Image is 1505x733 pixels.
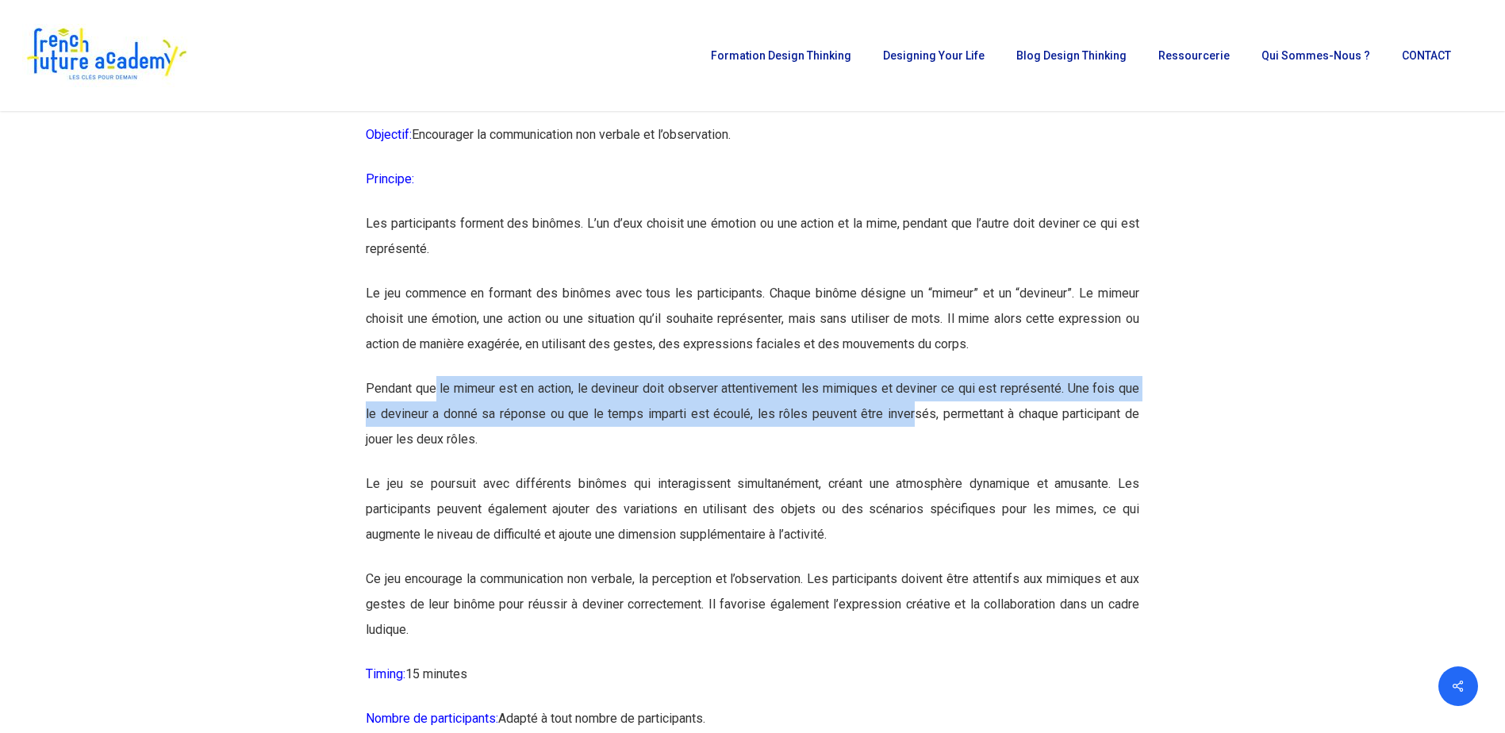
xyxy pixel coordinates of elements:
[366,281,1139,376] p: Le jeu commence en formant des binômes avec tous les participants. Chaque binôme désigne un “mime...
[366,171,414,186] span: Principe:
[711,49,851,62] span: Formation Design Thinking
[1402,49,1451,62] span: CONTACT
[883,49,985,62] span: Designing Your Life
[1016,49,1127,62] span: Blog Design Thinking
[366,127,412,142] span: Objectif:
[703,50,859,61] a: Formation Design Thinking
[366,211,1139,281] p: Les participants forment des binômes. L’un d’eux choisit une émotion ou une action et la mime, pe...
[22,24,190,87] img: French Future Academy
[366,376,1139,471] p: Pendant que le mimeur est en action, le devineur doit observer attentivement les mimiques et devi...
[366,666,405,681] span: Timing:
[875,50,992,61] a: Designing Your Life
[366,662,1139,706] p: 15 minutes
[366,122,1139,167] p: Encourager la communication non verbale et l’observation.
[1150,50,1238,61] a: Ressourcerie
[366,711,498,726] span: Nombre de participants:
[1254,50,1378,61] a: Qui sommes-nous ?
[1261,49,1370,62] span: Qui sommes-nous ?
[366,471,1139,566] p: Le jeu se poursuit avec différents binômes qui interagissent simultanément, créant une atmosphère...
[1394,50,1459,61] a: CONTACT
[366,566,1139,662] p: Ce jeu encourage la communication non verbale, la perception et l’observation. Les participants d...
[1158,49,1230,62] span: Ressourcerie
[1008,50,1135,61] a: Blog Design Thinking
